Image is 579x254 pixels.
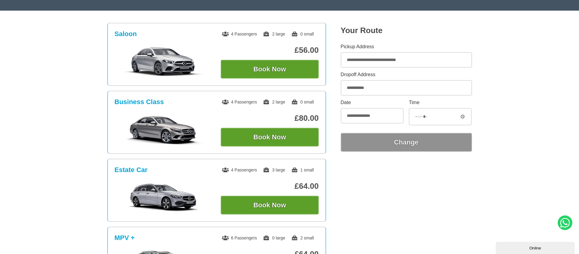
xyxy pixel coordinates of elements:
[263,32,285,36] span: 2 large
[291,100,314,104] span: 0 small
[263,168,285,172] span: 3 large
[221,113,319,123] p: £80.00
[341,26,472,35] h2: Your Route
[115,166,148,174] h3: Estate Car
[118,114,209,145] img: Business Class
[341,72,472,77] label: Dropoff Address
[409,100,472,105] label: Time
[221,181,319,191] p: £64.00
[291,32,314,36] span: 0 small
[222,100,257,104] span: 4 Passengers
[221,128,319,147] button: Book Now
[341,100,404,105] label: Date
[118,182,209,213] img: Estate Car
[496,241,576,254] iframe: chat widget
[118,46,209,77] img: Saloon
[263,100,285,104] span: 2 large
[115,30,137,38] h3: Saloon
[341,44,472,49] label: Pickup Address
[115,234,135,242] h3: MPV +
[115,98,164,106] h3: Business Class
[221,60,319,79] button: Book Now
[222,168,257,172] span: 4 Passengers
[291,168,314,172] span: 1 small
[221,46,319,55] p: £56.00
[263,235,285,240] span: 0 large
[291,235,314,240] span: 2 small
[341,133,472,152] button: Change
[222,32,257,36] span: 4 Passengers
[222,235,257,240] span: 6 Passengers
[221,196,319,215] button: Book Now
